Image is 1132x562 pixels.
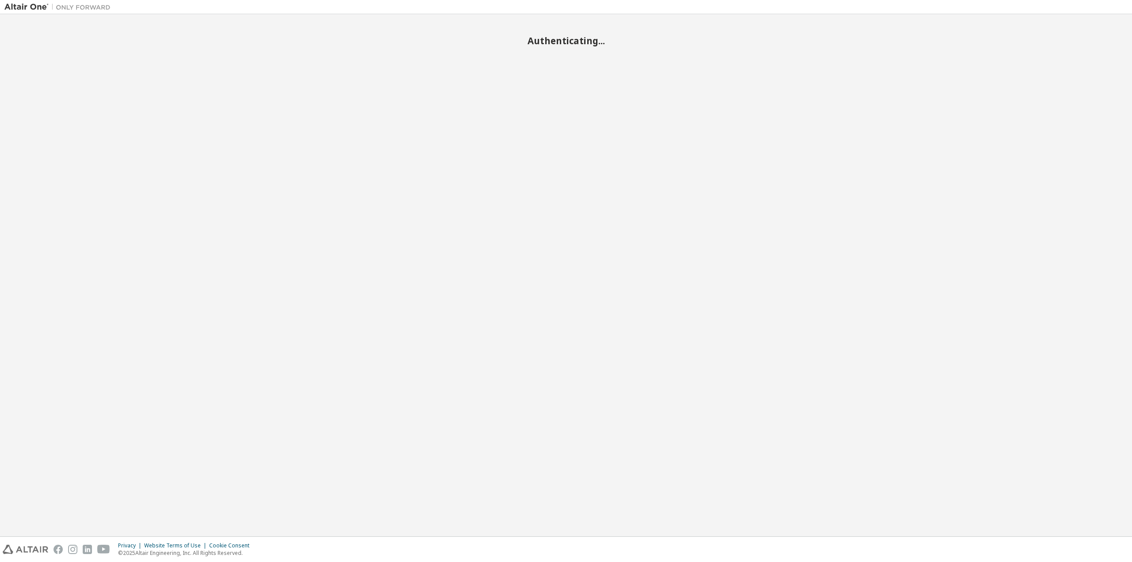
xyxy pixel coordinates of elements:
div: Website Terms of Use [144,542,209,549]
div: Cookie Consent [209,542,255,549]
img: linkedin.svg [83,545,92,554]
img: Altair One [4,3,115,11]
img: instagram.svg [68,545,77,554]
div: Privacy [118,542,144,549]
h2: Authenticating... [4,35,1128,46]
img: facebook.svg [54,545,63,554]
p: © 2025 Altair Engineering, Inc. All Rights Reserved. [118,549,255,557]
img: youtube.svg [97,545,110,554]
img: altair_logo.svg [3,545,48,554]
